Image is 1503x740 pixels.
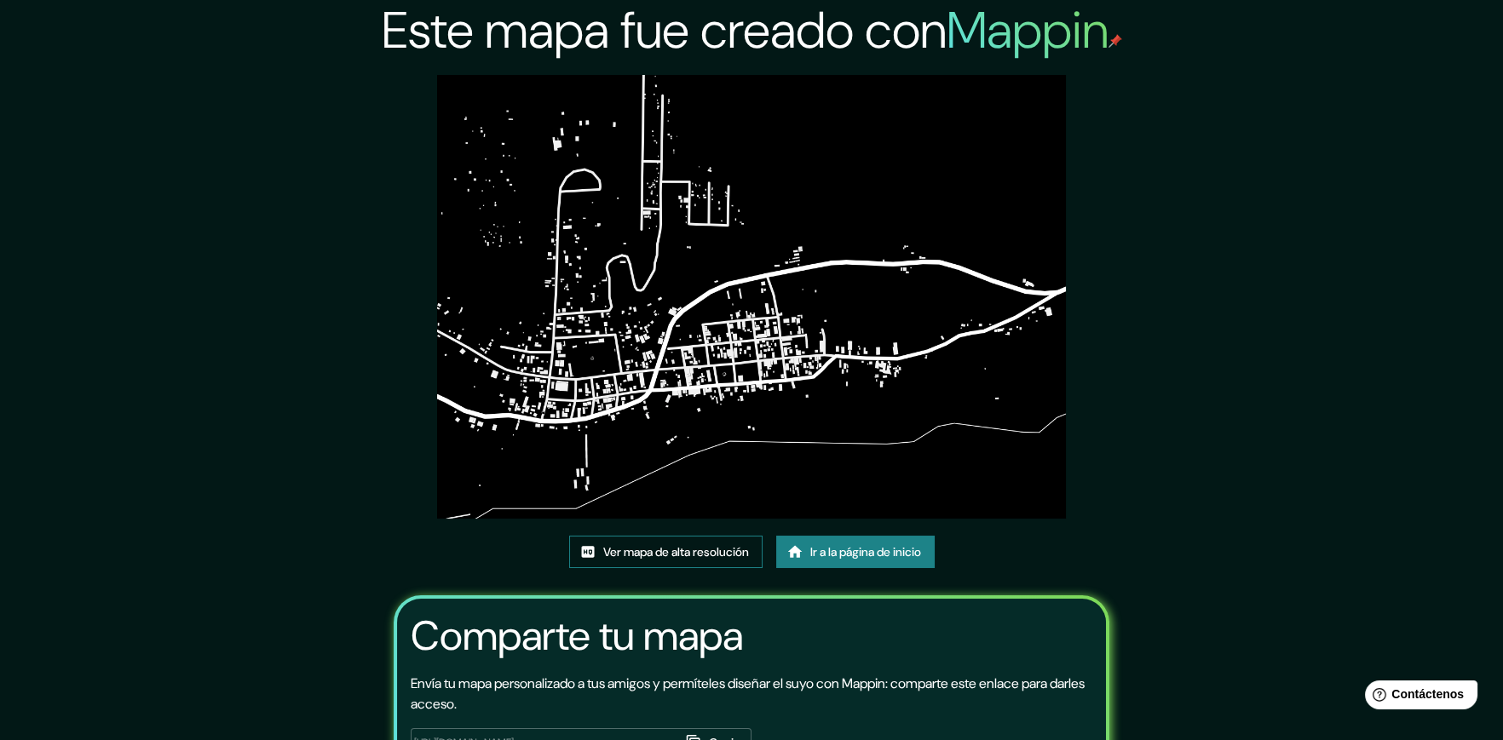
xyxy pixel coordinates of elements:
a: Ver mapa de alta resolución [569,536,763,568]
a: Ir a la página de inicio [776,536,935,568]
font: Ir a la página de inicio [810,545,921,560]
font: Envía tu mapa personalizado a tus amigos y permíteles diseñar el suyo con Mappin: comparte este e... [411,674,1085,713]
img: pin de mapeo [1109,34,1122,48]
font: Comparte tu mapa [411,609,743,663]
img: created-map [437,75,1065,519]
font: Ver mapa de alta resolución [603,545,749,560]
iframe: Lanzador de widgets de ayuda [1351,674,1484,721]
